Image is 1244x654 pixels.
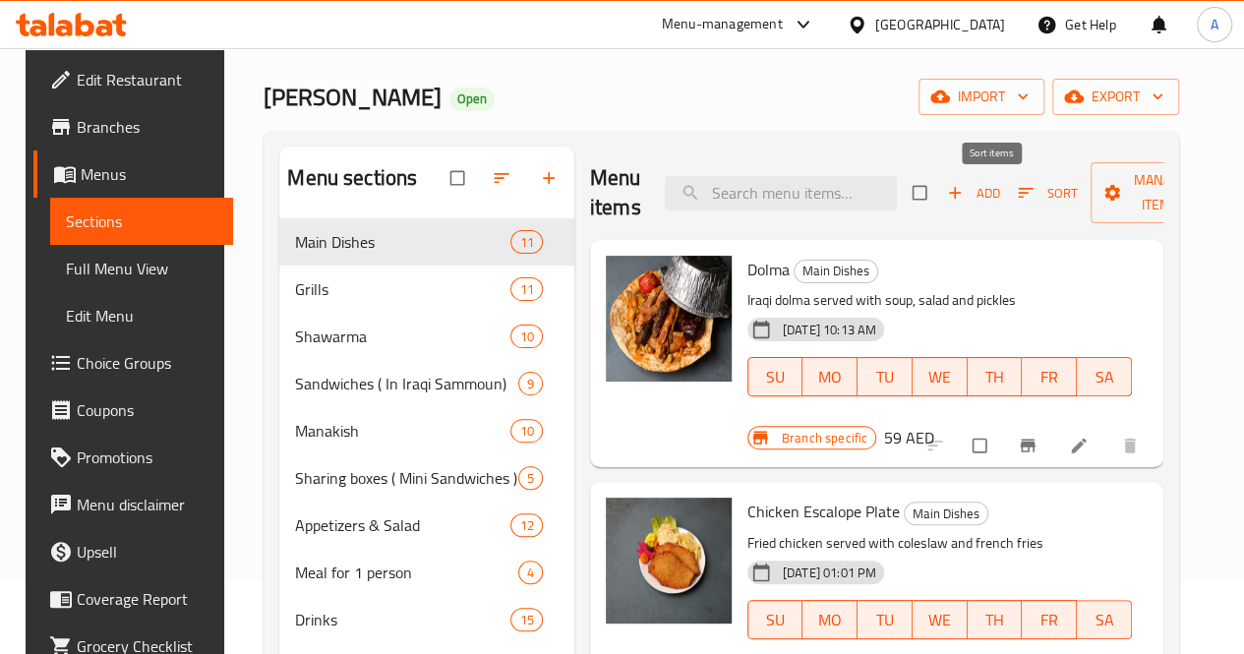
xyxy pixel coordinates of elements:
button: SA [1077,600,1132,639]
button: SA [1077,357,1132,396]
span: Main Dishes [295,230,510,254]
span: 15 [511,611,541,629]
span: Main Dishes [795,260,877,282]
a: Coverage Report [33,575,233,623]
span: Sharing boxes ( Mini Sandwiches ) [295,466,517,490]
span: Main Dishes [905,503,987,525]
span: Shawarma [295,325,510,348]
span: Edit Restaurant [77,68,217,91]
span: Drinks [295,608,510,631]
h2: Menu sections [287,163,417,193]
span: Open [449,90,495,107]
a: Branches [33,103,233,150]
span: Menu disclaimer [77,493,217,516]
button: export [1052,79,1179,115]
span: MO [810,606,850,634]
p: Iraqi dolma served with soup, salad and pickles [747,288,1132,313]
div: Grills [295,277,510,301]
span: Manage items [1106,168,1214,217]
button: MO [802,357,858,396]
span: Branch specific [774,429,875,447]
span: Chicken Escalope Plate [747,497,900,526]
div: Menu-management [662,13,783,36]
a: Coupons [33,386,233,434]
div: Appetizers & Salad12 [279,502,573,549]
div: Manakish10 [279,407,573,454]
span: 9 [519,375,542,393]
span: FR [1030,606,1069,634]
button: SU [747,357,803,396]
span: export [1068,85,1163,109]
button: Add section [527,156,574,200]
span: FR [1030,363,1069,391]
div: Grills11 [279,266,573,313]
span: Choice Groups [77,351,217,375]
button: WE [913,357,968,396]
span: Edit Menu [66,304,217,327]
span: Meal for 1 person [295,561,517,584]
span: [DATE] 10:13 AM [775,321,884,339]
div: Open [449,88,495,111]
div: Sandwiches ( In Iraqi Sammoun)9 [279,360,573,407]
span: 5 [519,469,542,488]
span: Select to update [961,427,1002,464]
span: SU [756,363,796,391]
button: TH [968,600,1023,639]
a: Edit Restaurant [33,56,233,103]
span: Menus [81,162,217,186]
span: WE [920,363,960,391]
span: Sandwiches ( In Iraqi Sammoun) [295,372,517,395]
button: SU [747,600,803,639]
button: delete [1108,424,1155,467]
span: Full Menu View [66,257,217,280]
span: Add [947,182,1000,205]
span: TU [865,606,905,634]
button: TH [968,357,1023,396]
a: Menu disclaimer [33,481,233,528]
span: A [1211,14,1218,35]
input: search [665,176,897,210]
button: Sort [1013,178,1083,208]
button: Add [942,178,1005,208]
div: Main Dishes [794,260,878,283]
span: 10 [511,327,541,346]
div: Appetizers & Salad [295,513,510,537]
span: Dolma [747,255,790,284]
span: Sections [66,209,217,233]
div: items [510,325,542,348]
span: Select section [901,174,942,211]
button: import [918,79,1044,115]
div: items [510,277,542,301]
div: items [510,608,542,631]
button: FR [1022,600,1077,639]
span: 12 [511,516,541,535]
a: Upsell [33,528,233,575]
div: Main Dishes11 [279,218,573,266]
span: [DATE] 01:01 PM [775,564,884,582]
span: WE [920,606,960,634]
span: 10 [511,422,541,441]
span: TU [865,363,905,391]
button: MO [802,600,858,639]
div: Sharing boxes ( Mini Sandwiches )5 [279,454,573,502]
button: Branch-specific-item [1006,424,1053,467]
button: TU [858,600,913,639]
img: Dolma [606,256,732,382]
a: Sections [50,198,233,245]
img: Chicken Escalope Plate [606,498,732,624]
span: import [934,85,1029,109]
div: items [510,419,542,443]
button: Manage items [1091,162,1230,223]
span: [PERSON_NAME] [264,75,442,119]
div: [GEOGRAPHIC_DATA] [875,14,1005,35]
span: Manakish [295,419,510,443]
a: Full Menu View [50,245,233,292]
button: TU [858,357,913,396]
div: items [510,230,542,254]
button: FR [1022,357,1077,396]
span: 11 [511,233,541,252]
